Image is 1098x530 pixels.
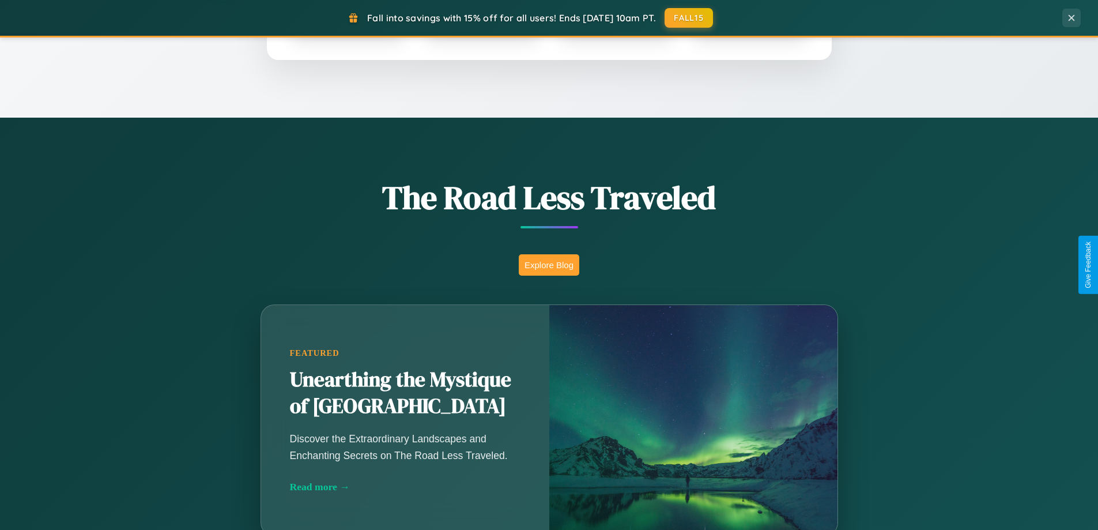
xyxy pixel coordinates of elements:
div: Read more → [290,481,520,493]
div: Featured [290,348,520,358]
h1: The Road Less Traveled [203,175,895,220]
h2: Unearthing the Mystique of [GEOGRAPHIC_DATA] [290,367,520,420]
button: FALL15 [665,8,713,28]
button: Explore Blog [519,254,579,276]
p: Discover the Extraordinary Landscapes and Enchanting Secrets on The Road Less Traveled. [290,431,520,463]
div: Give Feedback [1084,242,1092,288]
span: Fall into savings with 15% off for all users! Ends [DATE] 10am PT. [367,12,656,24]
